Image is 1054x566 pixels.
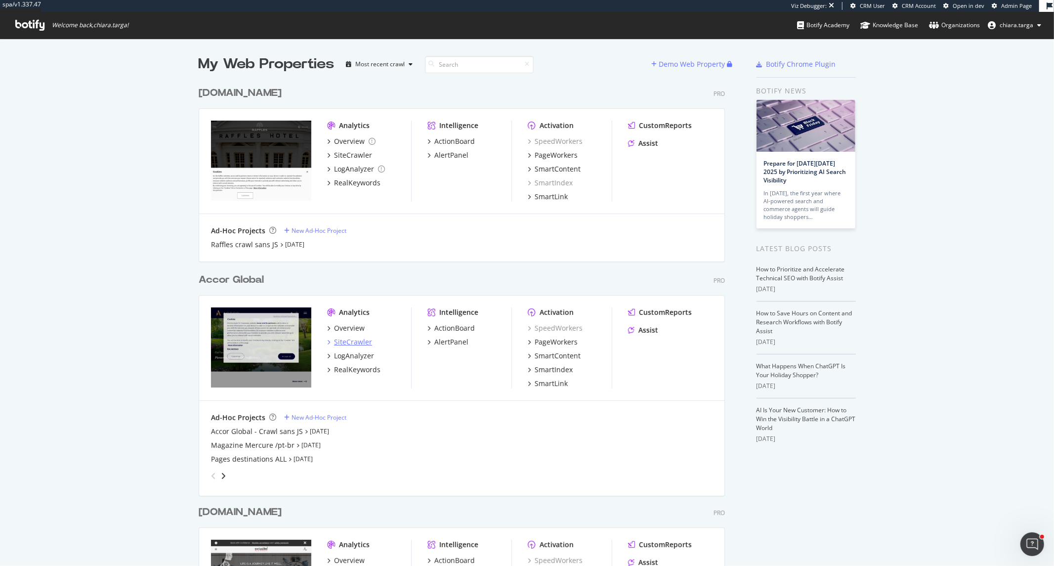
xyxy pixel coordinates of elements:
[535,150,578,160] div: PageWorkers
[929,12,980,39] a: Organizations
[211,413,265,423] div: Ad-Hoc Projects
[714,89,725,98] div: Pro
[1001,2,1032,9] span: Admin Page
[791,2,827,10] div: Viz Debugger:
[284,413,346,422] a: New Ad-Hoc Project
[327,150,372,160] a: SiteCrawler
[757,265,845,282] a: How to Prioritize and Accelerate Technical SEO with Botify Assist
[211,226,265,236] div: Ad-Hoc Projects
[980,17,1049,33] button: chiara.targa
[211,440,295,450] div: Magazine Mercure /pt-br
[535,192,568,202] div: SmartLink
[540,121,574,131] div: Activation
[211,121,311,201] img: www.raffles.com
[757,100,855,152] img: Prepare for Black Friday 2025 by Prioritizing AI Search Visibility
[535,365,573,375] div: SmartIndex
[714,276,725,285] div: Pro
[334,337,372,347] div: SiteCrawler
[427,150,468,160] a: AlertPanel
[528,365,573,375] a: SmartIndex
[535,379,568,389] div: SmartLink
[434,337,468,347] div: AlertPanel
[528,337,578,347] a: PageWorkers
[439,540,478,550] div: Intelligence
[953,2,984,9] span: Open in dev
[528,192,568,202] a: SmartLink
[757,435,856,443] div: [DATE]
[528,178,573,188] a: SmartIndex
[943,2,984,10] a: Open in dev
[339,307,370,317] div: Analytics
[294,455,313,463] a: [DATE]
[992,2,1032,10] a: Admin Page
[334,136,365,146] div: Overview
[199,273,268,287] a: Accor Global
[929,20,980,30] div: Organizations
[434,556,475,566] div: ActionBoard
[52,21,128,29] span: Welcome back, chiara.targa !
[434,323,475,333] div: ActionBoard
[860,12,918,39] a: Knowledge Base
[334,164,374,174] div: LogAnalyzer
[628,540,692,550] a: CustomReports
[757,285,856,294] div: [DATE]
[628,138,658,148] a: Assist
[342,56,417,72] button: Most recent crawl
[199,86,282,100] div: [DOMAIN_NAME]
[434,136,475,146] div: ActionBoard
[850,2,885,10] a: CRM User
[199,54,335,74] div: My Web Properties
[427,136,475,146] a: ActionBoard
[652,60,727,68] a: Demo Web Property
[334,556,365,566] div: Overview
[199,505,286,520] a: [DOMAIN_NAME]
[528,379,568,389] a: SmartLink
[757,309,852,335] a: How to Save Hours on Content and Research Workflows with Botify Assist
[327,337,372,347] a: SiteCrawler
[535,337,578,347] div: PageWorkers
[757,406,856,432] a: AI Is Your New Customer: How to Win the Visibility Battle in a ChatGPT World
[434,150,468,160] div: AlertPanel
[334,323,365,333] div: Overview
[757,59,836,69] a: Botify Chrome Plugin
[292,226,346,235] div: New Ad-Hoc Project
[797,20,849,30] div: Botify Academy
[356,61,405,67] div: Most recent crawl
[292,413,346,422] div: New Ad-Hoc Project
[535,351,581,361] div: SmartContent
[439,121,478,131] div: Intelligence
[327,365,380,375] a: RealKeywords
[628,307,692,317] a: CustomReports
[892,2,936,10] a: CRM Account
[860,20,918,30] div: Knowledge Base
[528,323,583,333] a: SpeedWorkers
[284,226,346,235] a: New Ad-Hoc Project
[211,240,278,250] a: Raffles crawl sans JS
[327,351,374,361] a: LogAnalyzer
[757,382,856,391] div: [DATE]
[639,307,692,317] div: CustomReports
[199,273,264,287] div: Accor Global
[628,325,658,335] a: Assist
[427,556,475,566] a: ActionBoard
[639,121,692,131] div: CustomReports
[199,505,282,520] div: [DOMAIN_NAME]
[334,178,380,188] div: RealKeywords
[638,138,658,148] div: Assist
[528,150,578,160] a: PageWorkers
[327,178,380,188] a: RealKeywords
[1020,532,1044,556] iframe: Intercom live chat
[535,164,581,174] div: SmartContent
[540,307,574,317] div: Activation
[766,59,836,69] div: Botify Chrome Plugin
[757,338,856,347] div: [DATE]
[211,454,287,464] a: Pages destinations ALL
[764,189,848,221] div: In [DATE], the first year where AI-powered search and commerce agents will guide holiday shoppers…
[199,86,286,100] a: [DOMAIN_NAME]
[528,556,583,566] a: SpeedWorkers
[528,136,583,146] a: SpeedWorkers
[427,337,468,347] a: AlertPanel
[425,56,534,73] input: Search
